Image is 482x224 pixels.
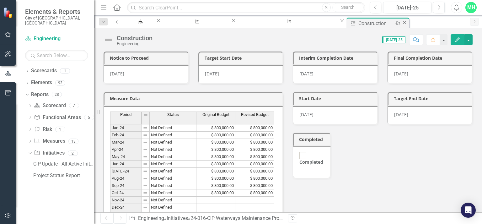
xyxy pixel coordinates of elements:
td: $ 800,000.00 [235,124,274,132]
span: Original Budget [202,112,229,117]
img: 8DAGhfEEPCf229AAAAAElFTkSuQmCC [143,169,148,174]
td: $ 800,000.00 [196,153,235,161]
td: Not Defined [150,153,196,161]
td: $ 800,000.00 [235,132,274,139]
td: [DATE]-24 [110,168,142,175]
div: 5 [84,115,94,120]
span: [DATE] [205,71,219,77]
a: CIP Update - All Active Initiatives [162,18,230,25]
a: CIP Update - All Active Initiatives [32,159,94,169]
img: 8DAGhfEEPCf229AAAAAElFTkSuQmCC [143,112,148,117]
td: Sep-24 [110,182,142,189]
a: Initiatives [34,150,64,157]
button: Search [332,3,364,12]
a: Risk [34,126,52,133]
td: Not Defined [150,211,196,218]
td: Not Defined [150,182,196,189]
td: May-24 [110,153,142,161]
span: [DATE] [394,71,408,77]
div: Engineering [117,41,153,46]
td: Not Defined [150,161,196,168]
td: $ 800,000.00 [235,153,274,161]
h3: Start Date [299,96,374,101]
h3: Target End Date [394,96,469,101]
a: Scorecard [34,102,66,109]
span: [DATE] [299,112,313,117]
td: $ 800,000.00 [196,168,235,175]
td: $ 800,000.00 [235,189,274,197]
div: 24-016-CIP Waterways Maintenance Program 2025 [243,24,333,31]
td: Not Defined [150,168,196,175]
div: 2 [68,150,78,156]
td: $ 800,000.00 [235,161,274,168]
h3: Target Start Date [205,56,280,60]
img: Not Defined [104,35,114,45]
button: MH [465,2,477,13]
td: $ 800,000.00 [235,168,274,175]
a: Measures [34,138,65,145]
td: $ 800,000.00 [196,146,235,153]
input: Search Below... [25,50,88,61]
td: Aug-24 [110,175,142,182]
span: Search [341,5,355,10]
td: Apr-24 [110,146,142,153]
span: [DATE]-25 [382,36,405,43]
img: 8DAGhfEEPCf229AAAAAElFTkSuQmCC [143,190,148,195]
div: Engineering [129,24,150,31]
td: $ 800,000.00 [196,132,235,139]
small: City of [GEOGRAPHIC_DATA], [GEOGRAPHIC_DATA] [25,15,88,26]
div: 1 [55,127,65,132]
div: [DATE]-25 [385,4,429,12]
img: 8DAGhfEEPCf229AAAAAElFTkSuQmCC [143,161,148,167]
td: $ 800,000.00 [196,161,235,168]
a: 24-016-CIP Waterways Maintenance Program 2025 [237,18,339,25]
td: Not Defined [150,197,196,204]
div: 93 [55,80,65,85]
td: Not Defined [150,132,196,139]
td: Jun-24 [110,161,142,168]
span: [DATE] [394,112,408,117]
td: $ 800,000.00 [196,139,235,146]
td: $ 800,000.00 [235,175,274,182]
td: Jan-25 [110,211,142,218]
td: $ 800,000.00 [196,189,235,197]
td: Not Defined [150,139,196,146]
td: Feb-24 [110,132,142,139]
div: 7 [69,103,79,108]
a: Engineering [123,18,155,25]
td: Dec-24 [110,204,142,211]
a: Elements [31,79,52,86]
img: 8DAGhfEEPCf229AAAAAElFTkSuQmCC [143,205,148,210]
td: Not Defined [150,175,196,182]
td: $ 800,000.00 [196,124,235,132]
img: 8DAGhfEEPCf229AAAAAElFTkSuQmCC [143,154,148,159]
button: [DATE]-25 [383,2,431,13]
img: 8DAGhfEEPCf229AAAAAElFTkSuQmCC [143,198,148,203]
td: Jan-24 [110,124,142,132]
div: CIP Update - All Active Initiatives [33,161,94,167]
td: Not Defined [150,189,196,197]
td: Not Defined [150,146,196,153]
h3: Measure Data [110,96,279,101]
div: 1 [60,68,70,74]
span: Status [167,112,179,117]
div: Open Intercom Messenger [461,203,476,218]
input: Search ClearPoint... [127,2,365,13]
span: [DATE] [299,71,313,77]
span: Period [120,112,131,117]
div: Construction [117,35,153,41]
img: ClearPoint Strategy [3,7,14,18]
a: Initiatives [167,215,188,221]
td: $ 800,000.00 [235,182,274,189]
img: 8DAGhfEEPCf229AAAAAElFTkSuQmCC [143,147,148,152]
img: 8DAGhfEEPCf229AAAAAElFTkSuQmCC [143,183,148,188]
div: 13 [68,139,78,144]
div: Completed [299,159,323,165]
div: 28 [52,92,62,97]
h3: Interim Completion Date [299,56,374,60]
div: » » » [129,215,283,222]
img: 8DAGhfEEPCf229AAAAAElFTkSuQmCC [143,176,148,181]
div: Project Status Report [33,173,94,178]
a: 24-016-CIP Waterways Maintenance Program 2025 [190,215,303,221]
